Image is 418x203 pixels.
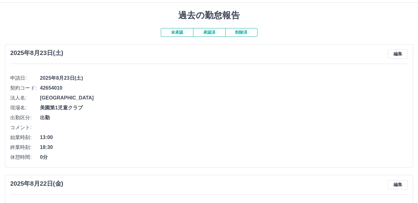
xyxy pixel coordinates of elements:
h3: 2025年8月23日(土) [10,49,63,57]
span: 出勤 [40,114,408,121]
span: 美園第1児童クラブ [40,104,408,112]
button: 削除済 [225,28,257,37]
span: 始業時刻: [10,134,40,141]
span: 休憩時間: [10,154,40,161]
span: 0分 [40,154,408,161]
span: 13:00 [40,134,408,141]
span: 2025年8月23日(土) [40,74,408,82]
span: 法人名: [10,94,40,102]
span: 18:30 [40,144,408,151]
span: 現場名: [10,104,40,112]
span: 契約コード: [10,84,40,92]
span: 終業時刻: [10,144,40,151]
h3: 2025年8月22日(金) [10,180,63,187]
button: 承認済 [193,28,225,37]
span: [GEOGRAPHIC_DATA] [40,94,408,102]
button: 未承認 [161,28,193,37]
span: 出勤区分: [10,114,40,121]
button: 編集 [388,180,408,189]
span: コメント: [10,124,40,131]
span: 申請日: [10,74,40,82]
button: 編集 [388,49,408,59]
span: 42654010 [40,84,408,92]
h1: 過去の勤怠報告 [5,10,413,21]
